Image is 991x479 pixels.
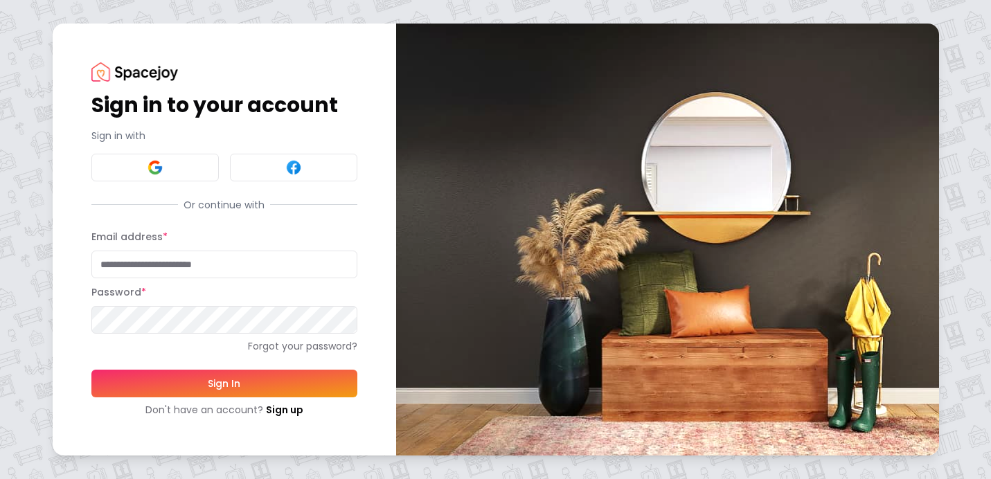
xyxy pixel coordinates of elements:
div: Don't have an account? [91,403,357,417]
a: Sign up [266,403,303,417]
img: Spacejoy Logo [91,62,178,81]
button: Sign In [91,370,357,397]
span: Or continue with [178,198,270,212]
img: Facebook signin [285,159,302,176]
h1: Sign in to your account [91,93,357,118]
img: Google signin [147,159,163,176]
a: Forgot your password? [91,339,357,353]
label: Password [91,285,146,299]
label: Email address [91,230,168,244]
p: Sign in with [91,129,357,143]
img: banner [396,24,939,455]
